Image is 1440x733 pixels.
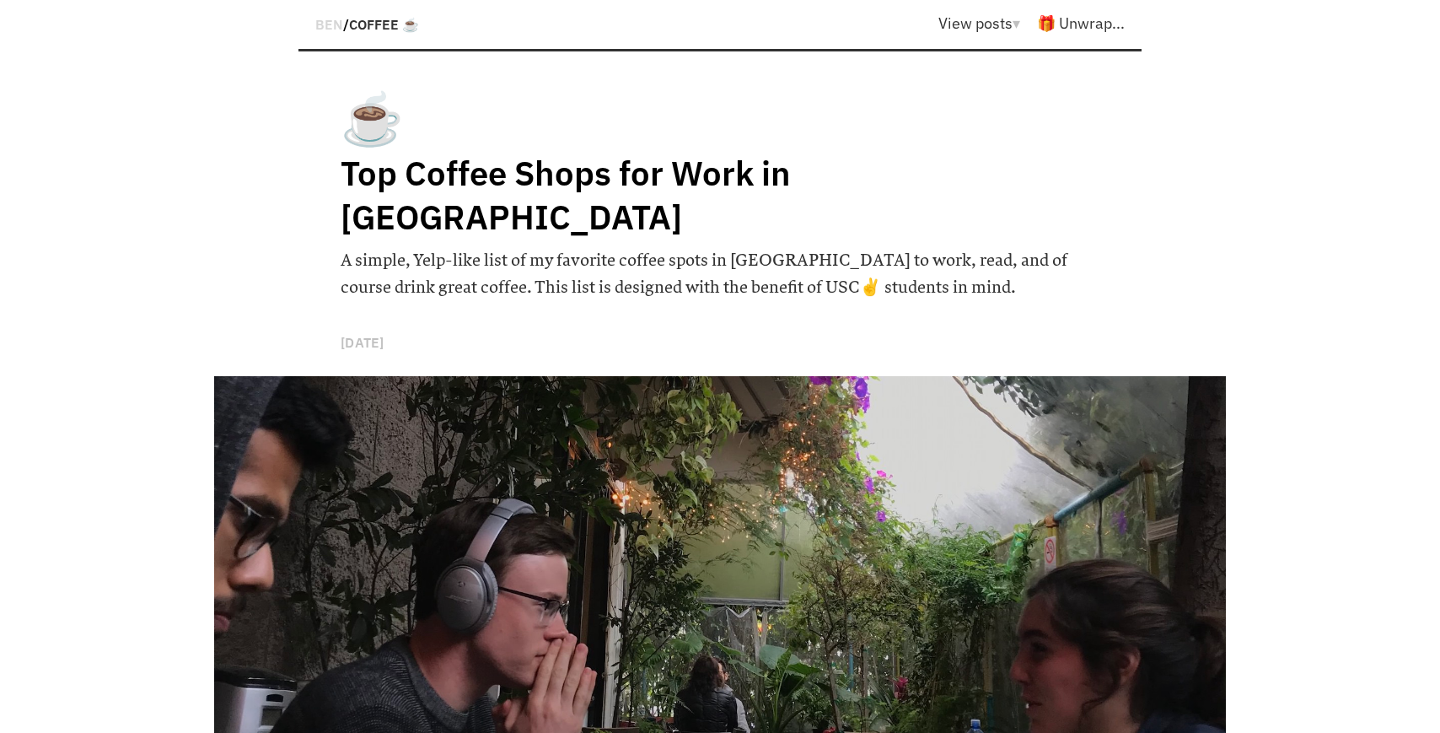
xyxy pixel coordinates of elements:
a: 🎁 Unwrap... [1037,13,1125,33]
div: / [315,8,419,40]
span: ▾ [1013,13,1020,33]
h1: ☕️ [341,84,1099,151]
h6: A simple, Yelp-like list of my favorite coffee spots in [GEOGRAPHIC_DATA] to work, read, and of c... [341,247,1099,301]
a: Coffee ☕️ [349,16,419,33]
a: BEN [315,16,343,33]
p: [DATE] [341,326,1099,358]
h1: Top Coffee Shops for Work in [GEOGRAPHIC_DATA] [341,151,973,239]
a: View posts [938,13,1037,33]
